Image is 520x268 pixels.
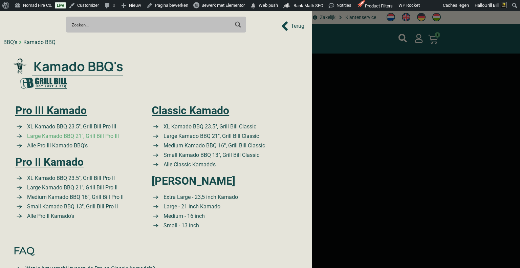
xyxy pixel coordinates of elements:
[162,151,259,159] span: Small Kamado BBQ 13″, Grill Bill Classic
[18,76,69,90] img: Grill Bill gr
[72,18,229,31] input: Search input
[162,142,265,150] span: Medium Kamado BBQ 16″, Grill Bill Classic
[162,222,199,230] span: Small - 13 inch
[25,123,116,131] span: XL Kamado BBQ 23.5″, Grill Bill Pro III
[25,203,118,211] span: Small Kamado BBQ 13″, Grill Bill Pro II
[15,123,138,131] a: XL Kamado BBQ 23.5″ Grill Bill Pro III
[14,243,35,258] span: FAQ
[484,3,499,8] span: Grill Bill
[14,243,309,258] a: FAQ
[232,19,244,30] button: Search magnifier button
[25,184,117,192] span: Large Kamado BBQ 21″, Grill Bill Pro II
[201,3,245,8] span: Bewerk met Elementor
[162,132,259,140] span: Large Kamado BBQ 21″, Grill Bill Classic
[152,203,275,211] a: Large kamado
[162,212,205,220] span: Medium - 16 inch
[15,193,138,201] a: XL Kamado BBQ 23.5″ Grill Bill Pro II
[162,203,220,211] span: Large - 21 inch Kamado
[501,2,507,8] img: Avatar of Grill Bill
[23,38,56,46] div: Kamado BBQ
[15,156,84,168] a: Pro II Kamado
[162,123,256,131] span: XL Kamado BBQ 23.5″, Grill Bill Classic
[162,161,216,169] span: Alle Classic Kamado's
[15,104,87,117] a: Pro III Kamado
[73,19,231,30] form: Search form
[25,174,115,182] span: XL Kamado BBQ 23.5″, Grill Bill Pro II
[152,123,275,131] a: XL Kamado BBQ 23.5″
[250,1,257,11] span: 
[152,176,275,186] h2: [PERSON_NAME]
[15,184,138,192] a: XL Kamado BBQ 23.5″ Grill Bill Pro II
[152,132,275,140] a: Large Kamado BBQ 21″ Grill Bill Classic
[152,193,275,201] a: Extra Large kamado
[3,38,17,46] div: BBQ's
[32,57,123,76] span: Kamado BBQ's
[15,132,138,140] a: Large Kamado BBQ 21″ Grill Bill Pro III
[15,174,138,182] a: XL Kamado BBQ 23.5″ Grill Bill Pro II
[15,142,138,150] a: Alle BBQ's
[12,57,300,76] a: Kamado BBQ's
[152,161,275,169] a: Small Kamado BBQ 13″
[25,193,124,201] span: Medium Kamado BBQ 16″, Grill Bill Pro II
[152,104,229,117] a: Classic Kamado
[294,3,323,8] span: Rank Math SEO
[152,151,275,159] a: Small Kamado BBQ 13″
[15,203,138,211] a: Small Kamado BBQ 13″ Grill Bill Pro II
[152,212,275,220] a: Medium kamado
[25,142,88,150] span: Alle Pro III Kamado BBQ's
[25,132,119,140] span: Large Kamado BBQ 21″, Grill Bill Pro III
[55,2,66,8] a: Live
[152,222,275,230] a: Small kamado
[162,193,238,201] span: Extra Large - 23,5 inch Kamado
[25,212,74,220] span: Alle Pro II Kamado's
[15,212,138,220] a: Alle Pro II Kamado's
[152,142,275,150] a: Medium Kamado BBQ 16″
